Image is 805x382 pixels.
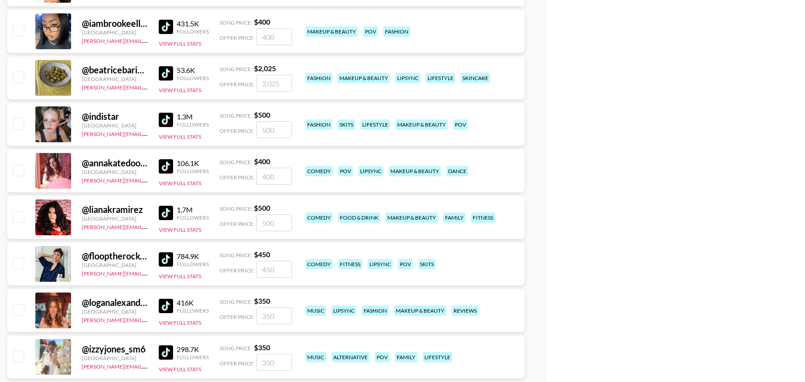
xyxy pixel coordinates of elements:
[305,306,326,316] div: music
[159,366,201,373] button: View Full Stats
[220,345,252,352] span: Song Price:
[305,259,333,269] div: comedy
[220,34,254,41] span: Offer Price:
[177,307,209,314] div: Followers
[220,112,252,119] span: Song Price:
[360,119,390,130] div: lifestyle
[177,168,209,174] div: Followers
[159,113,173,127] img: TikTok
[386,212,438,223] div: makeup & beauty
[418,259,436,269] div: skits
[159,226,201,233] button: View Full Stats
[82,82,214,91] a: [PERSON_NAME][EMAIL_ADDRESS][DOMAIN_NAME]
[363,26,378,37] div: pov
[426,73,455,83] div: lifestyle
[338,119,355,130] div: skits
[305,26,358,37] div: makeup & beauty
[82,308,148,315] div: [GEOGRAPHIC_DATA]
[254,204,270,212] strong: $ 500
[82,169,148,175] div: [GEOGRAPHIC_DATA]
[338,73,390,83] div: makeup & beauty
[305,352,326,362] div: music
[82,222,214,230] a: [PERSON_NAME][EMAIL_ADDRESS][DOMAIN_NAME]
[82,129,214,137] a: [PERSON_NAME][EMAIL_ADDRESS][DOMAIN_NAME]
[82,111,148,122] div: @ indistar
[82,64,148,76] div: @ beatricebarichella
[331,306,356,316] div: lipsync
[159,133,201,140] button: View Full Stats
[220,205,252,212] span: Song Price:
[82,344,148,355] div: @ izzyjones_sm6
[256,354,292,371] input: 350
[177,112,209,121] div: 1.3M
[177,298,209,307] div: 416K
[82,250,148,262] div: @ flooptherocket
[159,273,201,280] button: View Full Stats
[159,40,201,47] button: View Full Stats
[254,110,270,119] strong: $ 500
[82,157,148,169] div: @ annakatedooley
[256,28,292,45] input: 400
[82,29,148,36] div: [GEOGRAPHIC_DATA]
[368,259,393,269] div: lipsync
[394,306,446,316] div: makeup & beauty
[82,262,148,268] div: [GEOGRAPHIC_DATA]
[82,204,148,215] div: @ lianakramirez
[358,166,383,176] div: lipsync
[220,81,254,88] span: Offer Price:
[177,28,209,35] div: Followers
[82,175,214,184] a: [PERSON_NAME][EMAIL_ADDRESS][DOMAIN_NAME]
[82,76,148,82] div: [GEOGRAPHIC_DATA]
[220,221,254,227] span: Offer Price:
[305,212,333,223] div: comedy
[461,73,490,83] div: skincare
[254,64,276,72] strong: $ 2,025
[177,66,209,75] div: 53.6K
[452,306,479,316] div: reviews
[177,354,209,361] div: Followers
[395,352,417,362] div: family
[82,215,148,222] div: [GEOGRAPHIC_DATA]
[220,127,254,134] span: Offer Price:
[177,205,209,214] div: 1.7M
[338,259,362,269] div: fitness
[398,259,413,269] div: pov
[159,319,201,326] button: View Full Stats
[159,87,201,93] button: View Full Stats
[471,212,495,223] div: fitness
[177,261,209,267] div: Followers
[159,66,173,81] img: TikTok
[177,75,209,81] div: Followers
[443,212,466,223] div: family
[305,166,333,176] div: comedy
[177,345,209,354] div: 298.7K
[82,297,148,308] div: @ loganalexandramusic
[220,314,254,320] span: Offer Price:
[256,75,292,92] input: 2,025
[446,166,468,176] div: dance
[82,315,214,323] a: [PERSON_NAME][EMAIL_ADDRESS][DOMAIN_NAME]
[159,299,173,313] img: TikTok
[159,159,173,174] img: TikTok
[389,166,441,176] div: makeup & beauty
[375,352,390,362] div: pov
[256,261,292,278] input: 450
[82,268,214,277] a: [PERSON_NAME][EMAIL_ADDRESS][DOMAIN_NAME]
[220,174,254,181] span: Offer Price:
[82,18,148,29] div: @ iambrookeellison
[254,17,270,26] strong: $ 400
[177,214,209,221] div: Followers
[395,73,420,83] div: lipsync
[305,119,332,130] div: fashion
[177,252,209,261] div: 784.9K
[338,166,353,176] div: pov
[220,298,252,305] span: Song Price:
[159,206,173,220] img: TikTok
[423,352,452,362] div: lifestyle
[159,20,173,34] img: TikTok
[453,119,468,130] div: pov
[254,157,270,166] strong: $ 400
[220,252,252,259] span: Song Price:
[159,180,201,187] button: View Full Stats
[220,360,254,367] span: Offer Price:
